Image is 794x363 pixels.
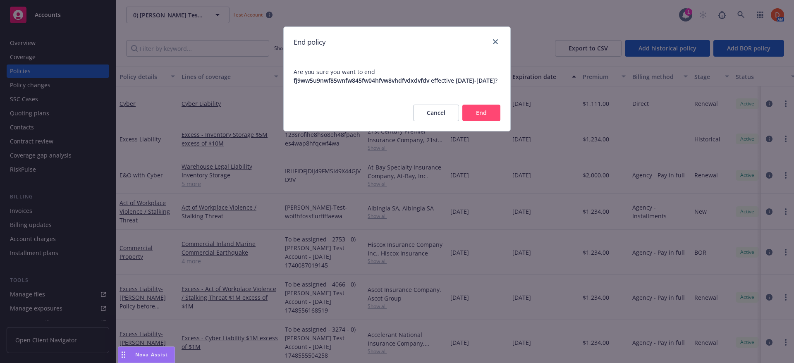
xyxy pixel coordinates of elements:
[413,105,459,121] button: Cancel
[456,76,495,84] span: [DATE] - [DATE]
[294,76,429,84] span: fj9ww5u9nwf85wnfw845fw04hfvw8vhdfvdxdvfdv
[294,37,326,48] h1: End policy
[490,37,500,47] a: close
[118,346,175,363] button: Nova Assist
[284,57,510,95] span: Are you sure you want to end effective ?
[462,105,500,121] button: End
[118,347,129,363] div: Drag to move
[135,351,168,358] span: Nova Assist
